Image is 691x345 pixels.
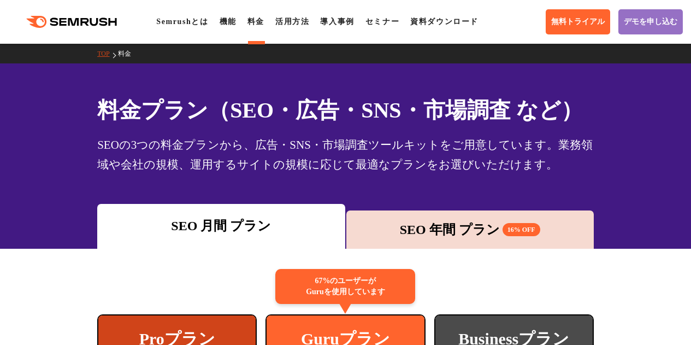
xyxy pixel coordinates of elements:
[551,17,605,27] span: 無料トライアル
[365,17,399,26] a: セミナー
[352,220,588,239] div: SEO 年間 プラン
[97,94,594,126] h1: 料金プラン（SEO・広告・SNS・市場調査 など）
[618,9,683,34] a: デモを申し込む
[624,17,677,27] span: デモを申し込む
[275,17,309,26] a: 活用方法
[275,269,415,304] div: 67%のユーザーが Guruを使用しています
[118,50,139,57] a: 料金
[97,50,117,57] a: TOP
[220,17,237,26] a: 機能
[156,17,208,26] a: Semrushとは
[546,9,610,34] a: 無料トライアル
[503,223,540,236] span: 16% OFF
[97,135,594,174] div: SEOの3つの料金プランから、広告・SNS・市場調査ツールキットをご用意しています。業務領域や会社の規模、運用するサイトの規模に応じて最適なプランをお選びいただけます。
[103,216,339,236] div: SEO 月間 プラン
[247,17,264,26] a: 料金
[320,17,354,26] a: 導入事例
[410,17,479,26] a: 資料ダウンロード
